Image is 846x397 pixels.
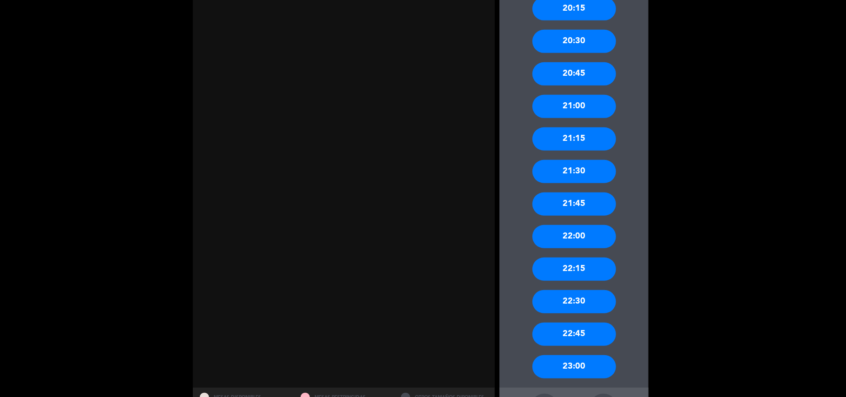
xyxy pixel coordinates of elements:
[532,160,616,183] div: 21:30
[532,258,616,281] div: 22:15
[532,62,616,86] div: 20:45
[532,95,616,118] div: 21:00
[532,225,616,248] div: 22:00
[532,192,616,216] div: 21:45
[532,127,616,151] div: 21:15
[532,290,616,313] div: 22:30
[532,355,616,378] div: 23:00
[532,30,616,53] div: 20:30
[532,323,616,346] div: 22:45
